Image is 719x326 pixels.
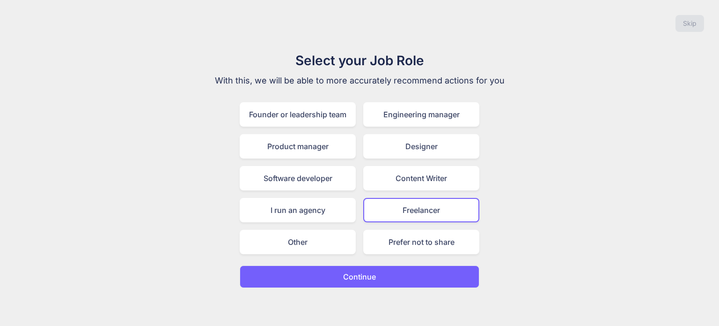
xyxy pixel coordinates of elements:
div: Freelancer [363,198,479,222]
div: Prefer not to share [363,230,479,254]
p: Continue [343,271,376,282]
button: Continue [240,265,479,288]
div: Engineering manager [363,102,479,127]
div: Content Writer [363,166,479,190]
div: Product manager [240,134,356,159]
div: Software developer [240,166,356,190]
p: With this, we will be able to more accurately recommend actions for you [202,74,517,87]
div: Founder or leadership team [240,102,356,127]
button: Skip [675,15,704,32]
div: Designer [363,134,479,159]
div: I run an agency [240,198,356,222]
h1: Select your Job Role [202,51,517,70]
div: Other [240,230,356,254]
